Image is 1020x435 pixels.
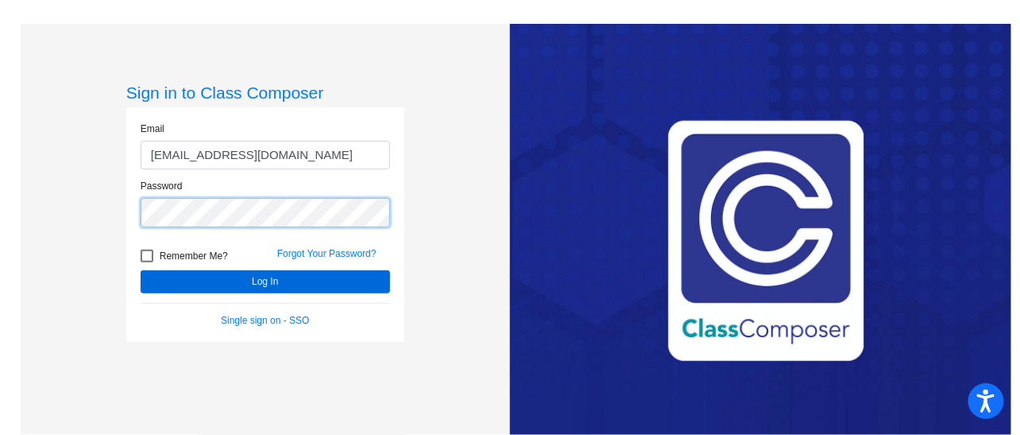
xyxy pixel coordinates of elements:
a: Forgot Your Password? [277,248,377,259]
a: Single sign on - SSO [221,315,309,326]
span: Remember Me? [160,247,228,266]
h3: Sign in to Class Composer [126,83,404,103]
button: Log In [141,270,390,293]
label: Password [141,179,183,193]
label: Email [141,122,164,136]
